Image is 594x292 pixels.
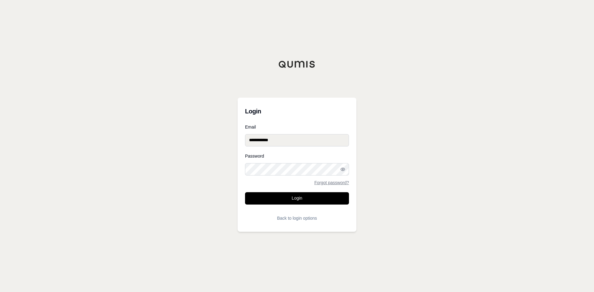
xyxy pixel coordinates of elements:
button: Login [245,192,349,205]
h3: Login [245,105,349,117]
a: Forgot password? [314,180,349,185]
img: Qumis [278,61,316,68]
button: Back to login options [245,212,349,224]
label: Password [245,154,349,158]
label: Email [245,125,349,129]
